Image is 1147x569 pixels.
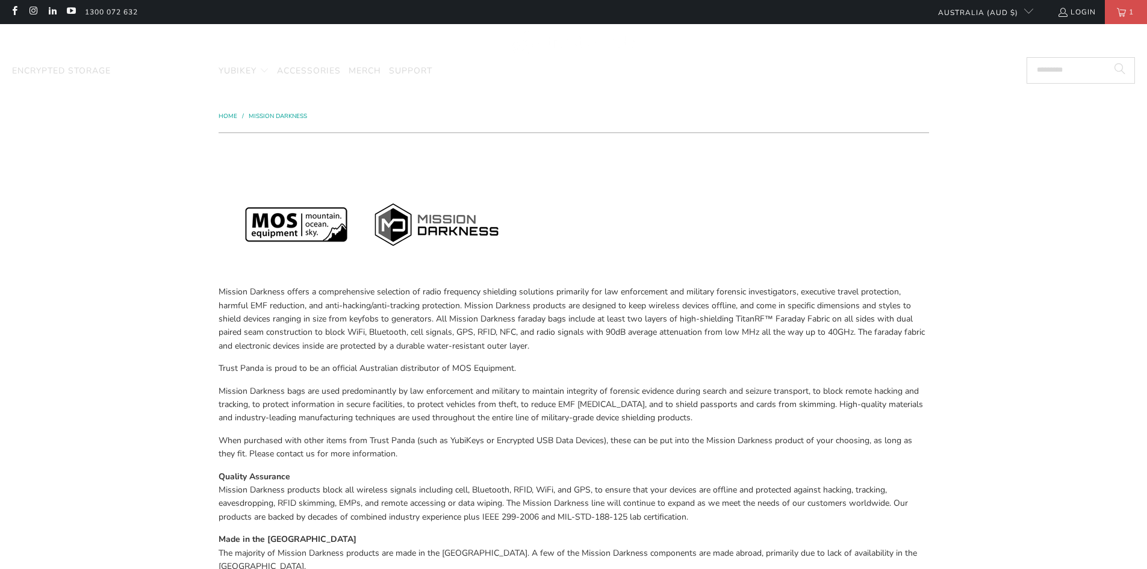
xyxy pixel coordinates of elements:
[119,57,211,86] a: Mission Darkness
[12,65,111,76] span: Encrypted Storage
[349,57,381,86] a: Merch
[219,471,290,482] strong: Quality Assurance
[1105,57,1135,84] button: Search
[219,470,929,524] p: Mission Darkness products block all wireless signals including cell, Bluetooth, RFID, WiFi, and G...
[249,112,307,120] a: Mission Darkness
[512,30,635,55] img: Trust Panda Australia
[242,112,244,120] span: /
[12,57,432,86] nav: Translation missing: en.navigation.header.main_nav
[9,7,19,17] a: Trust Panda Australia on Facebook
[349,65,381,76] span: Merch
[85,5,138,19] a: 1300 072 632
[1027,57,1135,84] input: Search...
[12,57,111,86] a: Encrypted Storage
[219,434,929,461] p: When purchased with other items from Trust Panda (such as YubiKeys or Encrypted USB Data Devices)...
[219,533,356,545] strong: Made in the [GEOGRAPHIC_DATA]
[219,65,256,76] span: YubiKey
[389,57,432,86] a: Support
[28,7,38,17] a: Trust Panda Australia on Instagram
[219,362,929,375] p: Trust Panda is proud to be an official Australian distributor of MOS Equipment.
[219,112,237,120] span: Home
[219,112,239,120] a: Home
[389,65,432,76] span: Support
[119,65,211,76] span: Mission Darkness
[219,385,929,425] p: Mission Darkness bags are used predominantly by law enforcement and military to maintain integrit...
[66,7,76,17] a: Trust Panda Australia on YouTube
[219,57,269,86] summary: YubiKey
[219,285,929,353] p: Mission Darkness offers a comprehensive selection of radio frequency shielding solutions primaril...
[536,326,854,338] span: radio signals with 90dB average attenuation from low MHz all the way up to 40GHz
[277,65,341,76] span: Accessories
[277,57,341,86] a: Accessories
[47,7,57,17] a: Trust Panda Australia on LinkedIn
[1057,5,1096,19] a: Login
